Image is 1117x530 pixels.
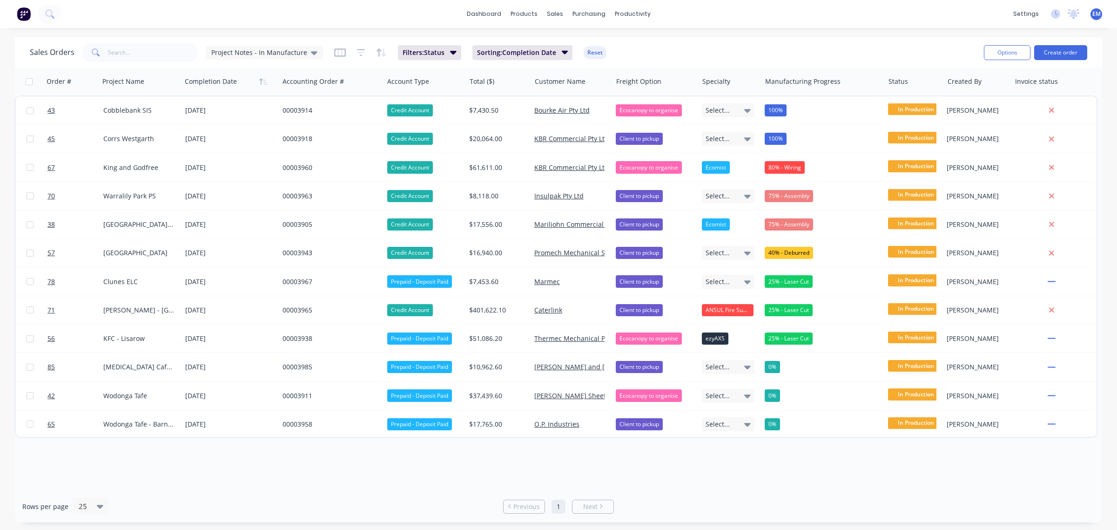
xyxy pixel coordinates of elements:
[47,353,103,381] a: 85
[283,248,375,258] div: 00003943
[469,362,524,372] div: $10,962.60
[888,103,944,115] span: In Production
[888,189,944,201] span: In Production
[283,334,375,343] div: 00003938
[103,277,174,286] div: Clunes ELC
[534,362,704,371] a: [PERSON_NAME] and [PERSON_NAME] Contracting P.L.
[283,391,375,401] div: 00003911
[387,389,452,401] div: Prepaid - Deposit Paid
[616,275,663,287] div: Client to pickup
[534,306,562,314] a: Caterlink
[947,420,1004,429] div: [PERSON_NAME]
[616,218,663,231] div: Client to pickup
[706,134,730,143] span: Select...
[103,362,174,372] div: [MEDICAL_DATA] Cafe - Cowes
[616,104,682,116] div: Ecocanopy to organise
[706,277,730,286] span: Select...
[504,502,545,511] a: Previous page
[535,77,585,86] div: Customer Name
[947,362,1004,372] div: [PERSON_NAME]
[706,248,730,258] span: Select...
[542,7,568,21] div: sales
[765,104,787,116] div: 100%
[283,277,375,286] div: 00003967
[888,274,944,286] span: In Production
[103,306,174,315] div: [PERSON_NAME] - [GEOGRAPHIC_DATA]
[103,248,174,258] div: [GEOGRAPHIC_DATA]
[534,191,584,200] a: Insulpak Pty Ltd
[103,106,174,115] div: Cobblebank SIS
[1034,45,1087,60] button: Create order
[283,77,344,86] div: Accounting Order #
[616,418,663,430] div: Client to pickup
[947,106,1004,115] div: [PERSON_NAME]
[185,390,275,401] div: [DATE]
[47,296,103,324] a: 71
[706,420,730,429] span: Select...
[387,247,433,259] div: Credit Account
[47,382,103,410] a: 42
[765,361,780,373] div: 0%
[403,48,444,57] span: Filters: Status
[702,77,730,86] div: Specialty
[616,161,682,173] div: Ecocanopy to organise
[47,134,55,143] span: 45
[706,106,730,115] span: Select...
[387,275,452,287] div: Prepaid - Deposit Paid
[947,391,1004,401] div: [PERSON_NAME]
[22,502,68,511] span: Rows per page
[387,161,433,173] div: Credit Account
[469,248,524,258] div: $16,940.00
[398,45,461,60] button: Filters:Status
[103,334,174,343] div: KFC - Lisarow
[469,420,524,429] div: $17,765.00
[103,134,174,143] div: Corrs Westgarth
[616,247,663,259] div: Client to pickup
[947,277,1004,286] div: [PERSON_NAME]
[534,220,626,229] a: Mariljohn Commercial Pty Ltd
[534,277,560,286] a: Marmec
[185,247,275,259] div: [DATE]
[17,7,31,21] img: Factory
[534,163,609,172] a: KBR Commercial Pty Ltd
[1092,10,1101,18] span: EM
[702,304,754,316] div: ANSUL Fire Suppression
[469,334,524,343] div: $51,086.20
[702,161,730,173] div: Ecomist
[765,218,813,231] div: 75% - Assembly
[572,502,613,511] a: Next page
[387,218,433,231] div: Credit Account
[185,276,275,287] div: [DATE]
[47,77,71,86] div: Order #
[47,191,55,201] span: 70
[47,420,55,429] span: 65
[888,303,944,315] span: In Production
[185,219,275,231] div: [DATE]
[888,388,944,400] span: In Production
[47,239,103,267] a: 57
[283,220,375,229] div: 00003905
[185,105,275,116] div: [DATE]
[47,96,103,124] a: 43
[185,162,275,173] div: [DATE]
[47,248,55,258] span: 57
[103,191,174,201] div: Warralily Park PS
[499,500,618,514] ul: Pagination
[387,133,433,145] div: Credit Account
[888,332,944,343] span: In Production
[616,190,663,202] div: Client to pickup
[185,333,275,345] div: [DATE]
[283,191,375,201] div: 00003963
[888,360,944,372] span: In Production
[948,77,982,86] div: Created By
[387,304,433,316] div: Credit Account
[47,268,103,296] a: 78
[568,7,610,21] div: purchasing
[462,7,506,21] a: dashboard
[616,77,661,86] div: Freight Option
[706,362,730,372] span: Select...
[534,334,626,343] a: Thermec Mechanical Pty. Ltd.
[47,163,55,172] span: 67
[513,502,540,511] span: Previous
[103,163,174,172] div: King and Godfree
